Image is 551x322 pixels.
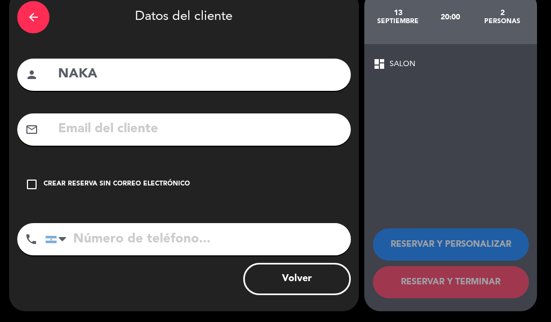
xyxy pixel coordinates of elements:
i: person [25,68,38,81]
button: RESERVAR Y TERMINAR [373,266,529,298]
input: Email del cliente [57,118,343,140]
span: SALON [390,58,415,70]
div: Argentina: +54 [46,224,70,255]
div: Crear reserva sin correo electrónico [44,179,190,190]
input: Número de teléfono... [45,223,351,255]
i: phone [25,233,38,246]
i: arrow_back [27,11,40,24]
div: septiembre [372,17,425,26]
div: personas [476,17,528,26]
input: Nombre del cliente [57,63,343,85]
span: dashboard [373,58,386,70]
i: mail_outline [25,123,38,136]
i: check_box_outline_blank [25,178,38,191]
div: 13 [372,9,425,17]
button: Volver [243,263,351,295]
button: RESERVAR Y PERSONALIZAR [373,228,529,261]
div: 2 [476,9,528,17]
